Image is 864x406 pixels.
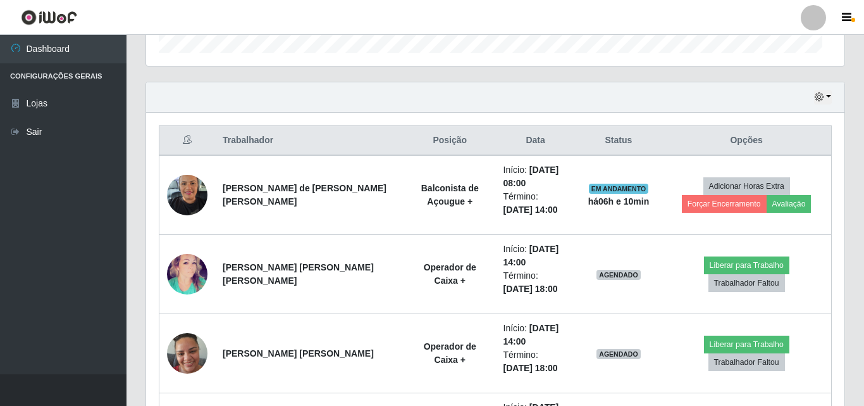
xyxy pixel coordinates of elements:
button: Trabalhador Faltou [708,353,785,371]
li: Início: [503,243,568,269]
strong: Balconista de Açougue + [421,183,479,206]
button: Avaliação [767,195,812,213]
img: CoreUI Logo [21,10,77,25]
li: Início: [503,322,568,348]
button: Adicionar Horas Extra [703,177,790,195]
img: 1598866679921.jpeg [167,244,207,305]
img: 1712933645778.jpeg [167,326,207,380]
img: 1725909093018.jpeg [167,168,207,222]
time: [DATE] 14:00 [503,205,558,215]
li: Início: [503,163,568,190]
button: Liberar para Trabalho [704,336,789,353]
strong: [PERSON_NAME] [PERSON_NAME] [PERSON_NAME] [223,262,374,286]
strong: há 06 h e 10 min [588,196,650,206]
strong: [PERSON_NAME] de [PERSON_NAME] [PERSON_NAME] [223,183,386,206]
strong: [PERSON_NAME] [PERSON_NAME] [223,348,374,358]
span: AGENDADO [596,270,641,280]
button: Forçar Encerramento [682,195,767,213]
li: Término: [503,190,568,217]
th: Data [496,126,576,156]
th: Opções [662,126,831,156]
th: Status [576,126,662,156]
time: [DATE] 18:00 [503,363,558,373]
time: [DATE] 18:00 [503,284,558,294]
span: EM ANDAMENTO [589,184,649,194]
strong: Operador de Caixa + [424,341,476,365]
button: Liberar para Trabalho [704,257,789,274]
strong: Operador de Caixa + [424,262,476,286]
time: [DATE] 14:00 [503,244,559,267]
li: Término: [503,348,568,375]
span: AGENDADO [596,349,641,359]
button: Trabalhador Faltou [708,274,785,292]
time: [DATE] 14:00 [503,323,559,346]
time: [DATE] 08:00 [503,165,559,188]
li: Término: [503,269,568,296]
th: Posição [404,126,496,156]
th: Trabalhador [215,126,404,156]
